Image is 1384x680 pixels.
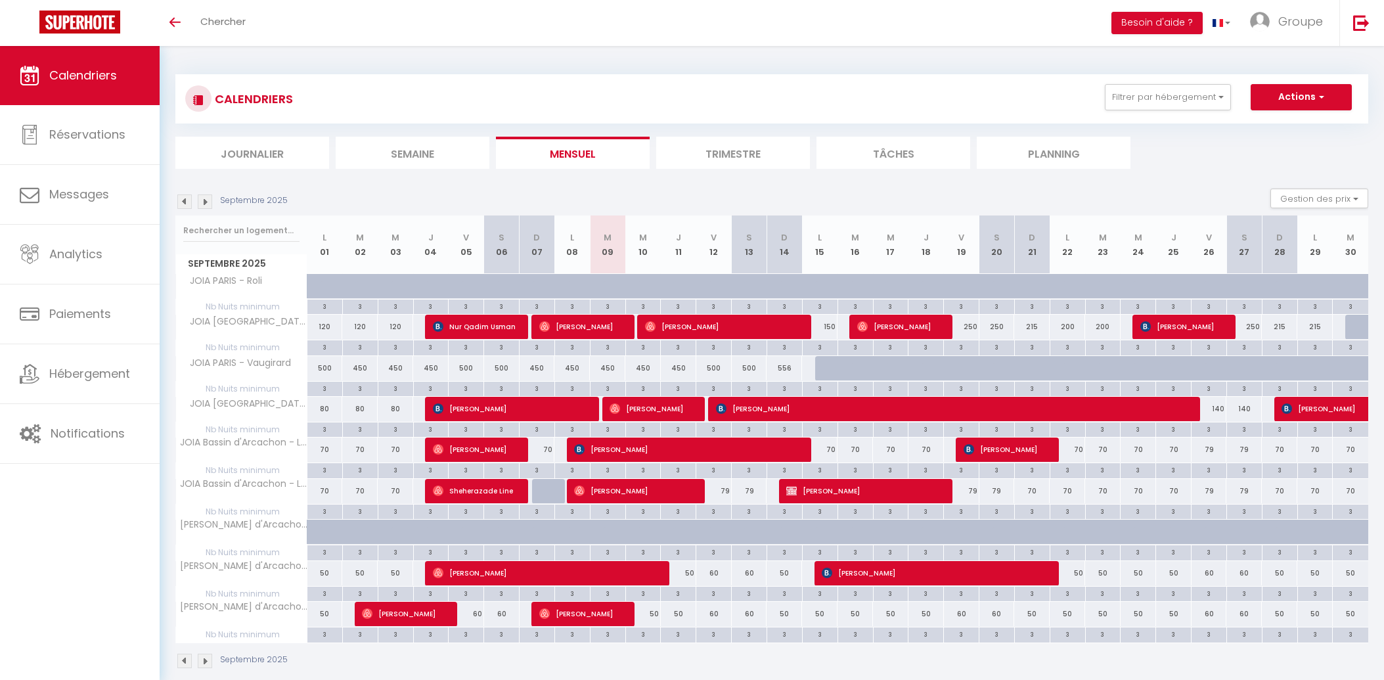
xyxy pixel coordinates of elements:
div: 3 [1156,300,1191,312]
span: Nb Nuits minimum [176,382,307,396]
div: 3 [944,300,979,312]
div: 500 [732,356,767,380]
span: JOIA [GEOGRAPHIC_DATA] [178,397,309,411]
abbr: M [1134,231,1142,244]
th: 30 [1333,215,1368,274]
div: 450 [625,356,661,380]
div: 3 [1333,382,1368,394]
div: 3 [1050,382,1085,394]
div: 3 [838,463,873,476]
div: 3 [1227,300,1262,312]
abbr: M [851,231,859,244]
div: 3 [1262,422,1297,435]
span: [PERSON_NAME] [362,601,445,626]
th: 15 [802,215,837,274]
div: 3 [1015,382,1050,394]
div: 80 [342,397,378,421]
div: 3 [1298,382,1333,394]
span: Messages [49,186,109,202]
span: Réservations [49,126,125,143]
th: 20 [979,215,1015,274]
div: 3 [1050,422,1085,435]
div: 250 [1226,315,1262,339]
div: 3 [803,340,837,353]
li: Semaine [336,137,489,169]
abbr: V [711,231,717,244]
abbr: J [428,231,434,244]
div: 3 [555,300,590,312]
div: 3 [1298,422,1333,435]
div: 450 [342,356,378,380]
div: 3 [1262,382,1297,394]
div: 3 [626,300,661,312]
div: 140 [1226,397,1262,421]
div: 3 [696,300,731,312]
div: 3 [414,300,449,312]
span: Analytics [49,246,102,262]
abbr: L [1313,231,1317,244]
th: 09 [590,215,625,274]
div: 3 [626,422,661,435]
th: 21 [1014,215,1050,274]
div: 3 [414,422,449,435]
div: 3 [1156,382,1191,394]
th: 19 [944,215,979,274]
div: 3 [343,300,378,312]
span: JOIA PARIS - Roli [178,274,265,288]
div: 3 [343,382,378,394]
div: 70 [1297,438,1333,462]
th: 08 [554,215,590,274]
div: 215 [1014,315,1050,339]
span: [PERSON_NAME] [964,437,1046,462]
div: 450 [413,356,449,380]
div: 80 [378,397,413,421]
abbr: M [1099,231,1107,244]
div: 3 [307,382,342,394]
div: 79 [1192,438,1227,462]
div: 3 [838,422,873,435]
div: 3 [484,340,519,353]
span: [PERSON_NAME] [1140,314,1223,339]
li: Tâches [816,137,970,169]
div: 70 [1156,438,1192,462]
span: [PERSON_NAME] [433,396,587,421]
span: [PERSON_NAME] [610,396,692,421]
div: 3 [414,463,449,476]
div: 3 [520,463,554,476]
div: 3 [1333,422,1368,435]
span: [PERSON_NAME] [645,314,799,339]
div: 3 [696,463,731,476]
div: 3 [767,422,802,435]
span: [PERSON_NAME] [716,396,1189,421]
div: 3 [591,463,625,476]
div: 3 [449,382,483,394]
div: 250 [979,315,1015,339]
div: 500 [449,356,484,380]
div: 3 [661,422,696,435]
abbr: D [533,231,540,244]
div: 70 [1333,438,1368,462]
div: 3 [591,382,625,394]
div: 3 [767,382,802,394]
div: 3 [1086,422,1121,435]
div: 3 [1192,340,1226,353]
span: Notifications [51,425,125,442]
div: 450 [590,356,625,380]
div: 3 [449,422,483,435]
div: 3 [908,422,943,435]
div: 3 [1015,340,1050,353]
div: 140 [1192,397,1227,421]
abbr: M [391,231,399,244]
abbr: V [463,231,469,244]
abbr: S [1241,231,1247,244]
th: 03 [378,215,413,274]
div: 3 [484,382,519,394]
p: Septembre 2025 [220,194,288,207]
div: 3 [1227,340,1262,353]
span: Septembre 2025 [176,254,307,273]
div: 3 [343,340,378,353]
div: 3 [1121,382,1155,394]
th: 16 [837,215,873,274]
div: 500 [484,356,520,380]
abbr: V [1206,231,1212,244]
